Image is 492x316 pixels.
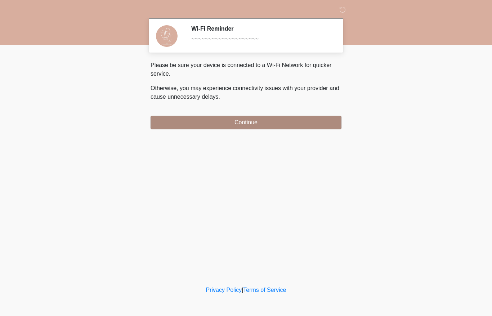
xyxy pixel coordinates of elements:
a: Privacy Policy [206,287,242,293]
h2: Wi-Fi Reminder [191,25,331,32]
p: Please be sure your device is connected to a Wi-Fi Network for quicker service. [151,61,341,78]
img: DM Wellness & Aesthetics Logo [143,5,153,14]
button: Continue [151,116,341,129]
p: Otherwise, you may experience connectivity issues with your provider and cause unnecessary delays [151,84,341,101]
img: Agent Avatar [156,25,178,47]
a: Terms of Service [243,287,286,293]
div: ~~~~~~~~~~~~~~~~~~~~ [191,35,331,44]
a: | [242,287,243,293]
span: . [219,94,220,100]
